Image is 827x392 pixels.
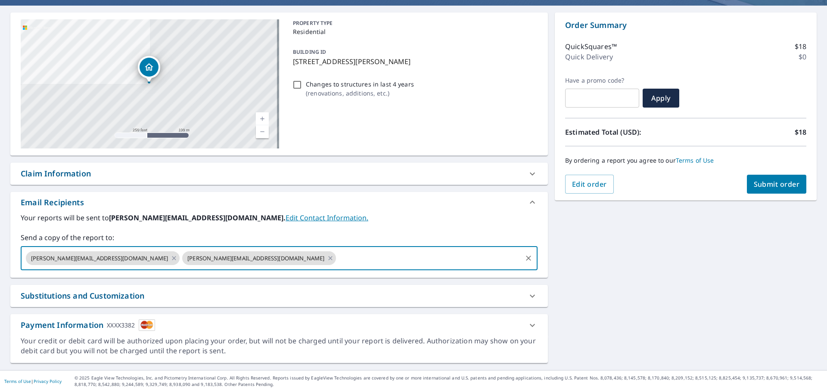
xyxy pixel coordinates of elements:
[522,252,535,264] button: Clear
[565,52,613,62] p: Quick Delivery
[4,378,31,384] a: Terms of Use
[34,378,62,384] a: Privacy Policy
[565,175,614,194] button: Edit order
[795,41,806,52] p: $18
[75,375,823,388] p: © 2025 Eagle View Technologies, Inc. and Pictometry International Corp. All Rights Reserved. Repo...
[293,56,534,67] p: [STREET_ADDRESS][PERSON_NAME]
[182,254,330,262] span: [PERSON_NAME][EMAIL_ADDRESS][DOMAIN_NAME]
[10,163,548,185] div: Claim Information
[21,168,91,179] div: Claim Information
[138,56,160,83] div: Dropped pin, building 1, Residential property, 9407 Keegans Woods Dr San Antonio, TX 78254
[293,48,326,56] p: BUILDING ID
[643,89,679,108] button: Apply
[256,112,269,125] a: Current Level 17, Zoom In
[109,213,286,222] b: [PERSON_NAME][EMAIL_ADDRESS][DOMAIN_NAME].
[754,179,800,189] span: Submit order
[4,379,62,384] p: |
[565,157,806,164] p: By ordering a report you agree to our
[565,127,686,137] p: Estimated Total (USD):
[21,290,144,302] div: Substitutions and Customization
[565,77,639,84] label: Have a promo code?
[21,232,538,243] label: Send a copy of the report to:
[572,179,607,189] span: Edit order
[306,89,414,98] p: ( renovations, additions, etc. )
[182,251,336,265] div: [PERSON_NAME][EMAIL_ADDRESS][DOMAIN_NAME]
[107,319,135,331] div: XXXX3382
[10,314,548,336] div: Payment InformationXXXX3382cardImage
[747,175,807,194] button: Submit order
[676,156,714,164] a: Terms of Use
[21,197,84,208] div: Email Recipients
[286,213,368,222] a: EditContactInfo
[21,213,538,223] label: Your reports will be sent to
[293,19,534,27] p: PROPERTY TYPE
[139,319,155,331] img: cardImage
[650,93,672,103] span: Apply
[293,27,534,36] p: Residential
[10,192,548,213] div: Email Recipients
[565,19,806,31] p: Order Summary
[21,336,538,356] div: Your credit or debit card will be authorized upon placing your order, but will not be charged unt...
[306,80,414,89] p: Changes to structures in last 4 years
[21,319,155,331] div: Payment Information
[799,52,806,62] p: $0
[10,285,548,307] div: Substitutions and Customization
[795,127,806,137] p: $18
[256,125,269,138] a: Current Level 17, Zoom Out
[26,254,173,262] span: [PERSON_NAME][EMAIL_ADDRESS][DOMAIN_NAME]
[26,251,180,265] div: [PERSON_NAME][EMAIL_ADDRESS][DOMAIN_NAME]
[565,41,617,52] p: QuickSquares™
